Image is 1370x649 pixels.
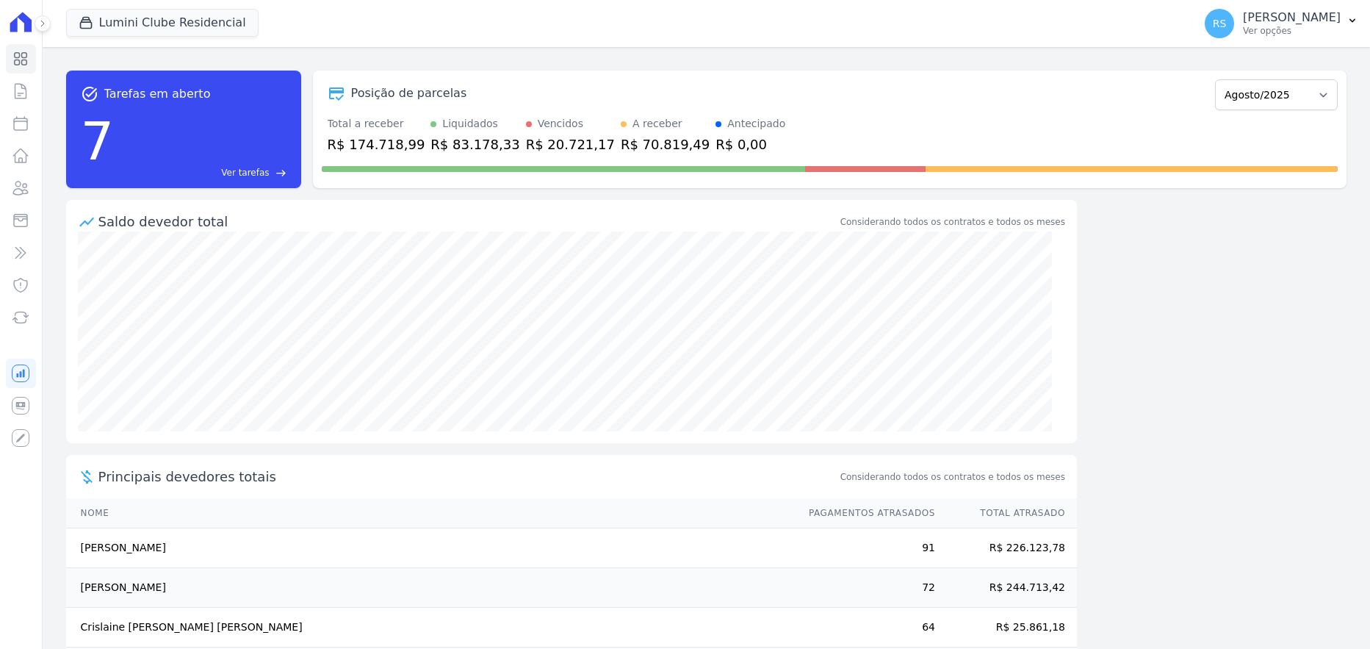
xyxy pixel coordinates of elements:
span: Considerando todos os contratos e todos os meses [840,470,1065,484]
td: 64 [795,608,936,648]
div: R$ 0,00 [715,135,785,154]
div: Posição de parcelas [351,85,467,102]
div: Vencidos [538,116,583,132]
span: Principais devedores totais [98,467,837,487]
td: R$ 226.123,78 [936,528,1077,568]
div: R$ 174.718,99 [328,135,425,154]
div: R$ 20.721,17 [526,135,615,154]
th: Total Atrasado [936,498,1077,528]
td: R$ 25.861,18 [936,608,1077,648]
div: 7 [81,103,115,179]
td: [PERSON_NAME] [66,528,795,568]
td: R$ 244.713,42 [936,568,1077,608]
th: Nome [66,498,795,528]
span: east [275,168,286,179]
div: Total a receber [328,116,425,132]
div: Antecipado [727,116,785,132]
p: Ver opções [1243,25,1341,37]
div: R$ 70.819,49 [621,135,710,154]
td: Crislaine [PERSON_NAME] [PERSON_NAME] [66,608,795,648]
span: task_alt [81,85,98,103]
td: 91 [795,528,936,568]
button: Lumini Clube Residencial [66,9,259,37]
div: Saldo devedor total [98,212,837,232]
th: Pagamentos Atrasados [795,498,936,528]
div: A receber [632,116,682,132]
div: Considerando todos os contratos e todos os meses [840,215,1065,229]
p: [PERSON_NAME] [1243,10,1341,25]
div: Liquidados [442,116,498,132]
div: R$ 83.178,33 [430,135,519,154]
td: 72 [795,568,936,608]
td: [PERSON_NAME] [66,568,795,608]
span: Tarefas em aberto [104,85,211,103]
button: RS [PERSON_NAME] Ver opções [1193,3,1370,44]
a: Ver tarefas east [120,166,286,179]
span: RS [1213,18,1227,29]
span: Ver tarefas [221,166,269,179]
